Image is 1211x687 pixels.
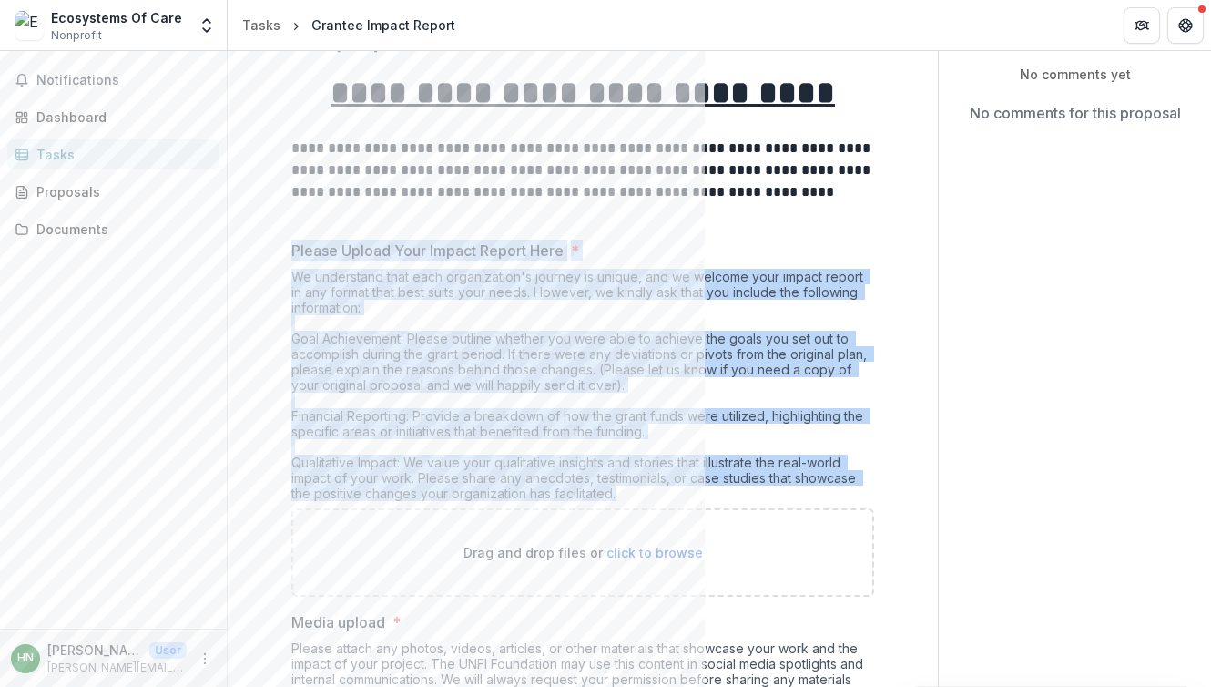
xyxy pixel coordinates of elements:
[291,240,564,261] p: Please Upload Your Impact Report Here
[17,652,34,664] div: Hannah Nyhart
[291,611,385,633] p: Media upload
[47,660,187,676] p: [PERSON_NAME][EMAIL_ADDRESS][DOMAIN_NAME]
[36,145,205,164] div: Tasks
[463,543,703,562] p: Drag and drop files or
[7,177,219,207] a: Proposals
[242,15,280,35] div: Tasks
[36,220,205,239] div: Documents
[1124,7,1160,44] button: Partners
[7,214,219,244] a: Documents
[235,12,288,38] a: Tasks
[7,66,219,95] button: Notifications
[36,182,205,201] div: Proposals
[7,139,219,169] a: Tasks
[235,12,463,38] nav: breadcrumb
[7,102,219,132] a: Dashboard
[194,648,216,670] button: More
[15,11,44,40] img: Ecosystems Of Care
[47,641,142,660] p: [PERSON_NAME]
[51,8,182,27] div: Ecosystems Of Care
[311,15,455,35] div: Grantee Impact Report
[1167,7,1204,44] button: Get Help
[149,642,187,659] p: User
[36,108,205,127] div: Dashboard
[953,65,1196,84] p: No comments yet
[36,73,212,88] span: Notifications
[194,7,219,44] button: Open entity switcher
[606,545,703,560] span: click to browse
[970,102,1181,124] p: No comments for this proposal
[51,27,102,44] span: Nonprofit
[291,269,874,508] div: We understand that each organization's journey is unique, and we welcome your impact report in an...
